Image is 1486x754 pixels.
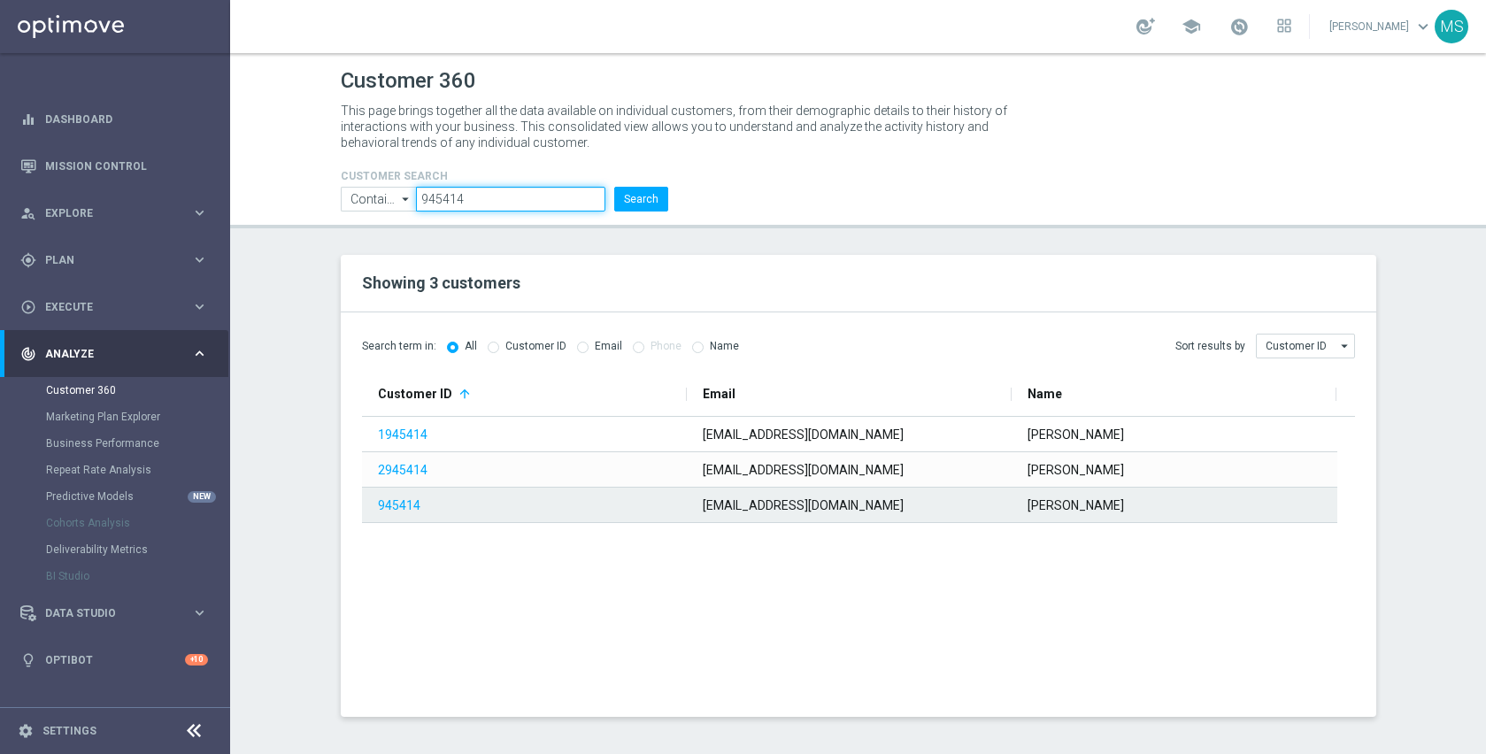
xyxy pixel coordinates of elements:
[46,563,228,589] div: BI Studio
[45,636,185,683] a: Optibot
[20,252,36,268] i: gps_fixed
[20,142,208,189] div: Mission Control
[20,636,208,683] div: Optibot
[46,542,184,557] a: Deliverability Metrics
[397,188,415,211] i: arrow_drop_down
[703,427,904,442] span: [EMAIL_ADDRESS][DOMAIN_NAME]
[1336,335,1354,358] i: arrow_drop_down
[1028,387,1062,401] span: Name
[46,383,184,397] a: Customer 360
[651,340,681,353] label: Phone
[703,463,904,477] span: [EMAIL_ADDRESS][DOMAIN_NAME]
[19,159,209,173] button: Mission Control
[45,255,191,265] span: Plan
[19,653,209,667] button: lightbulb Optibot +10
[416,187,604,212] input: Enter CID, Email, name or phone
[45,349,191,359] span: Analyze
[362,452,1337,488] div: Press SPACE to select this row.
[191,345,208,362] i: keyboard_arrow_right
[18,723,34,739] i: settings
[46,410,184,424] a: Marketing Plan Explorer
[42,726,96,736] a: Settings
[46,463,184,477] a: Repeat Rate Analysis
[46,377,228,404] div: Customer 360
[20,205,36,221] i: person_search
[45,96,208,142] a: Dashboard
[20,252,191,268] div: Plan
[1028,463,1124,477] span: [PERSON_NAME]
[378,463,427,477] a: 2945414
[614,187,668,212] button: Search
[19,253,209,267] button: gps_fixed Plan keyboard_arrow_right
[1435,10,1468,43] div: MS
[378,427,427,442] a: 1945414
[46,430,228,457] div: Business Performance
[191,298,208,315] i: keyboard_arrow_right
[703,387,735,401] span: Email
[188,491,216,503] div: NEW
[20,652,36,668] i: lightbulb
[191,604,208,621] i: keyboard_arrow_right
[20,299,191,315] div: Execute
[46,483,228,510] div: Predictive Models
[341,68,1376,94] h1: Customer 360
[46,404,228,430] div: Marketing Plan Explorer
[362,417,1337,452] div: Press SPACE to select this row.
[341,103,1022,150] p: This page brings together all the data available on individual customers, from their demographic ...
[46,457,228,483] div: Repeat Rate Analysis
[185,654,208,666] div: +10
[362,273,520,292] span: Showing 3 customers
[20,299,36,315] i: play_circle_outline
[1256,334,1355,358] input: Customer ID
[378,498,420,512] a: 945414
[46,436,184,450] a: Business Performance
[19,300,209,314] button: play_circle_outline Execute keyboard_arrow_right
[19,112,209,127] button: equalizer Dashboard
[1028,427,1124,442] span: [PERSON_NAME]
[19,206,209,220] button: person_search Explore keyboard_arrow_right
[19,606,209,620] button: Data Studio keyboard_arrow_right
[19,347,209,361] button: track_changes Analyze keyboard_arrow_right
[20,112,36,127] i: equalizer
[505,340,566,353] label: Customer ID
[595,340,622,353] label: Email
[1182,17,1201,36] span: school
[341,170,668,182] h4: CUSTOMER SEARCH
[1328,13,1435,40] a: [PERSON_NAME]keyboard_arrow_down
[20,605,191,621] div: Data Studio
[46,510,228,536] div: Cohorts Analysis
[20,346,36,362] i: track_changes
[46,536,228,563] div: Deliverability Metrics
[20,205,191,221] div: Explore
[703,498,904,512] span: [EMAIL_ADDRESS][DOMAIN_NAME]
[362,488,1337,523] div: Press SPACE to select this row.
[1413,17,1433,36] span: keyboard_arrow_down
[20,96,208,142] div: Dashboard
[191,204,208,221] i: keyboard_arrow_right
[341,187,417,212] input: Contains
[45,608,191,619] span: Data Studio
[465,340,477,353] label: All
[1175,339,1245,354] span: Sort results by
[20,346,191,362] div: Analyze
[378,387,452,401] span: Customer ID
[1028,498,1124,512] span: [PERSON_NAME]
[45,302,191,312] span: Execute
[362,339,436,354] span: Search term in:
[710,340,739,353] label: Name
[45,208,191,219] span: Explore
[45,142,208,189] a: Mission Control
[46,489,184,504] a: Predictive Models
[191,251,208,268] i: keyboard_arrow_right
